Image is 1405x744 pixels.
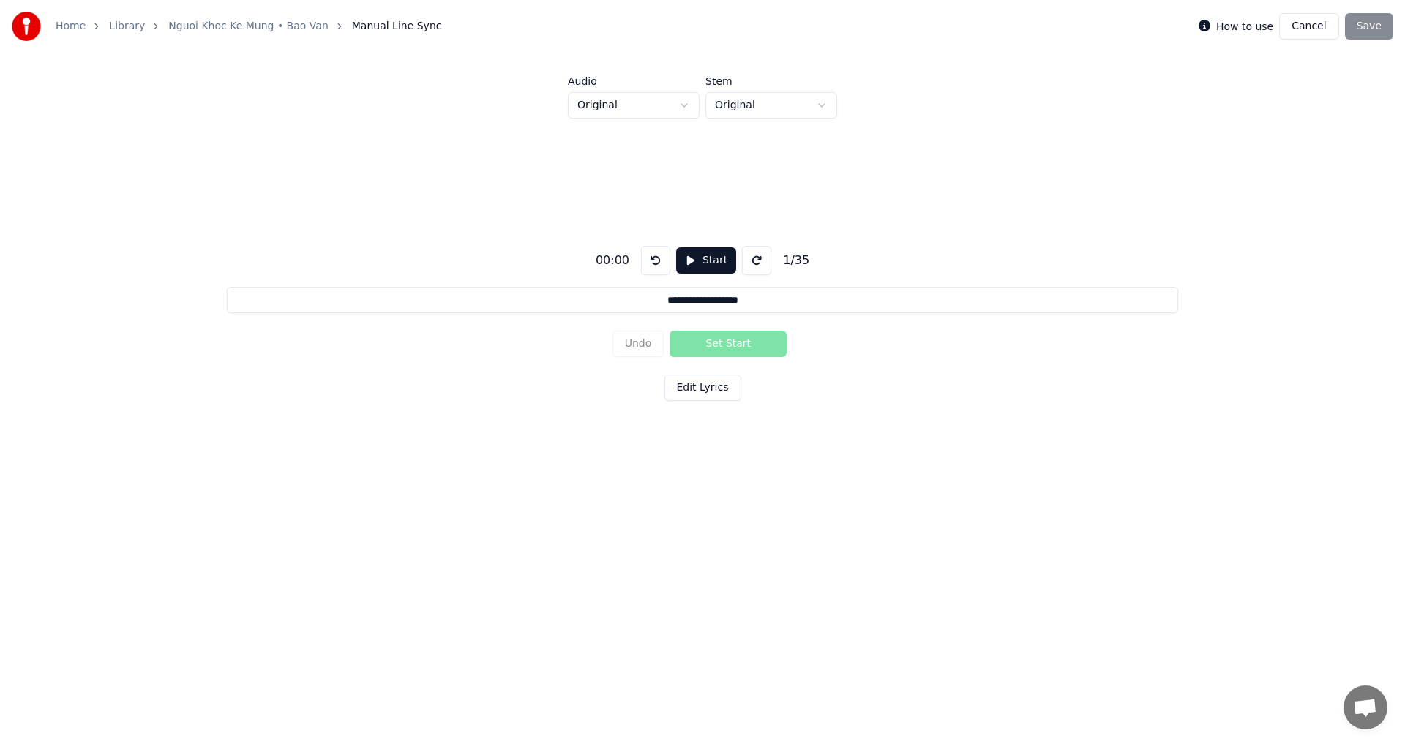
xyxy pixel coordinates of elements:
[676,247,736,274] button: Start
[1216,21,1273,31] label: How to use
[705,76,837,86] label: Stem
[352,19,442,34] span: Manual Line Sync
[56,19,441,34] nav: breadcrumb
[109,19,145,34] a: Library
[168,19,328,34] a: Nguoi Khoc Ke Mung • Bao Van
[12,12,41,41] img: youka
[1344,685,1387,729] a: Open chat
[664,375,741,401] button: Edit Lyrics
[56,19,86,34] a: Home
[568,76,700,86] label: Audio
[777,252,815,269] div: 1 / 35
[1279,13,1338,40] button: Cancel
[590,252,635,269] div: 00:00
